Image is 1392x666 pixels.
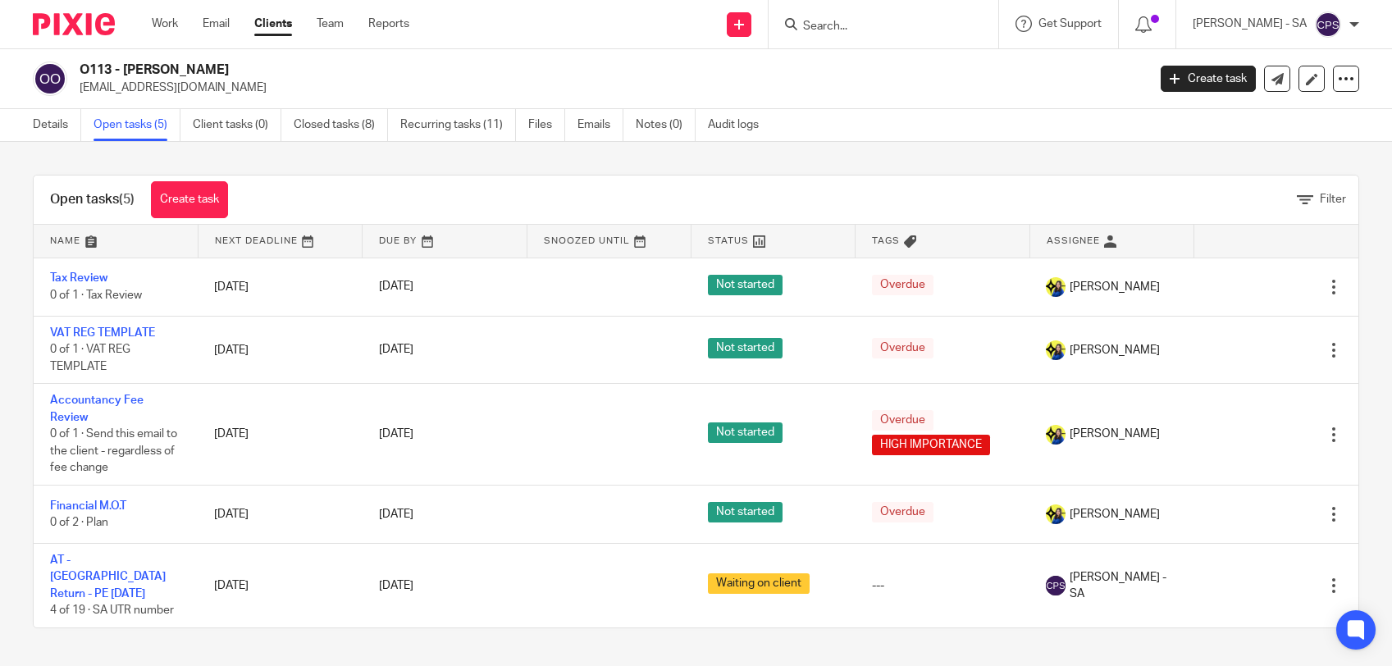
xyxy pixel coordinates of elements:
input: Search [801,20,949,34]
span: Overdue [872,410,933,431]
a: Financial M.O.T [50,500,126,512]
a: Email [203,16,230,32]
h2: O113 - [PERSON_NAME] [80,62,924,79]
td: [DATE] [198,316,362,383]
a: AT - [GEOGRAPHIC_DATA] Return - PE [DATE] [50,554,166,600]
span: [DATE] [379,580,413,591]
span: [PERSON_NAME] [1070,342,1160,358]
img: Bobo-Starbridge%201.jpg [1046,277,1066,297]
span: HIGH IMPORTANCE [872,435,990,455]
a: Files [528,109,565,141]
a: Create task [1161,66,1256,92]
img: svg%3E [1046,576,1066,595]
span: Not started [708,275,783,295]
h1: Open tasks [50,191,135,208]
img: Pixie [33,13,115,35]
a: Clients [254,16,292,32]
span: Not started [708,502,783,522]
span: [DATE] [379,344,413,356]
a: Client tasks (0) [193,109,281,141]
a: Notes (0) [636,109,696,141]
span: Tags [872,236,900,245]
span: 0 of 1 · Tax Review [50,290,142,301]
span: 0 of 1 · VAT REG TEMPLATE [50,344,130,373]
span: Not started [708,422,783,443]
span: Not started [708,338,783,358]
div: --- [872,577,1013,594]
a: Emails [577,109,623,141]
img: Bobo-Starbridge%201.jpg [1046,504,1066,524]
img: Bobo-Starbridge%201.jpg [1046,425,1066,445]
span: [PERSON_NAME] [1070,279,1160,295]
span: Overdue [872,338,933,358]
td: [DATE] [198,384,362,485]
a: Reports [368,16,409,32]
a: Work [152,16,178,32]
span: [PERSON_NAME] [1070,506,1160,522]
span: 4 of 19 · SA UTR number [50,604,174,616]
td: [DATE] [198,485,362,543]
a: Open tasks (5) [94,109,180,141]
span: Overdue [872,502,933,522]
td: [DATE] [198,544,362,627]
a: Team [317,16,344,32]
span: [PERSON_NAME] [1070,426,1160,442]
a: Audit logs [708,109,771,141]
span: Overdue [872,275,933,295]
p: [PERSON_NAME] - SA [1193,16,1307,32]
span: [PERSON_NAME] - SA [1070,569,1177,603]
span: 0 of 2 · Plan [50,517,108,528]
span: [DATE] [379,509,413,520]
img: Bobo-Starbridge%201.jpg [1046,340,1066,360]
a: Details [33,109,81,141]
a: VAT REG TEMPLATE [50,327,155,339]
a: Tax Review [50,272,107,284]
span: [DATE] [379,281,413,293]
span: Status [708,236,749,245]
span: Waiting on client [708,573,810,594]
img: svg%3E [1315,11,1341,38]
p: [EMAIL_ADDRESS][DOMAIN_NAME] [80,80,1136,96]
td: [DATE] [198,258,362,316]
a: Create task [151,181,228,218]
a: Closed tasks (8) [294,109,388,141]
a: Accountancy Fee Review [50,395,144,422]
span: (5) [119,193,135,206]
span: Filter [1320,194,1346,205]
span: 0 of 1 · Send this email to the client - regardless of fee change [50,428,177,473]
span: Get Support [1038,18,1102,30]
a: Recurring tasks (11) [400,109,516,141]
img: svg%3E [33,62,67,96]
span: Snoozed Until [544,236,630,245]
span: [DATE] [379,429,413,440]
